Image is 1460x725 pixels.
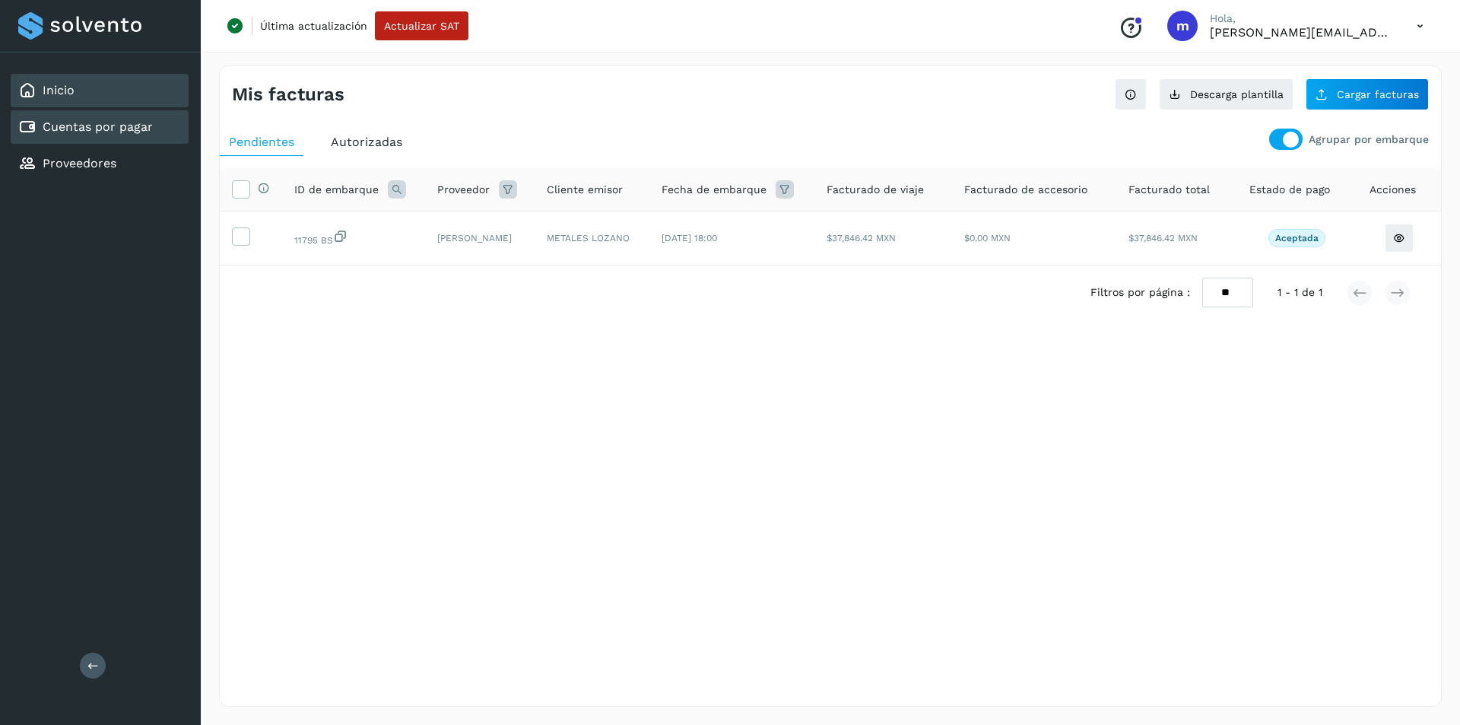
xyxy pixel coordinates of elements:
[1277,285,1322,300] span: 1 - 1 de 1
[827,233,896,243] span: $37,846.42 MXN
[662,182,766,198] span: Fecha de embarque
[1370,182,1416,198] span: Acciones
[964,182,1087,198] span: Facturado de accesorio
[384,21,459,31] span: Actualizar SAT
[1128,182,1210,198] span: Facturado total
[1249,182,1330,198] span: Estado de pago
[1128,233,1198,243] span: $37,846.42 MXN
[1210,25,1392,40] p: martha@metaleslozano.com.mx
[294,235,348,246] span: 026fffdb-0701-4385-9aaf-f28d4a213e0b
[1306,78,1429,110] button: Cargar facturas
[662,233,717,243] span: [DATE] 18:00
[964,233,1011,243] span: $0.00 MXN
[1159,78,1293,110] button: Descarga plantilla
[294,182,379,198] span: ID de embarque
[547,182,623,198] span: Cliente emisor
[1090,285,1190,300] span: Filtros por página :
[425,211,535,266] td: [PERSON_NAME]
[229,135,294,149] span: Pendientes
[1190,89,1284,100] span: Descarga plantilla
[43,83,75,97] a: Inicio
[1309,133,1429,146] p: Agrupar por embarque
[1337,89,1419,100] span: Cargar facturas
[43,156,116,170] a: Proveedores
[437,182,490,198] span: Proveedor
[331,135,402,149] span: Autorizadas
[535,211,649,266] td: METALES LOZANO
[232,84,344,106] h4: Mis facturas
[1210,12,1392,25] p: Hola,
[43,119,153,134] a: Cuentas por pagar
[11,74,189,107] div: Inicio
[827,182,924,198] span: Facturado de viaje
[375,11,468,40] button: Actualizar SAT
[11,147,189,180] div: Proveedores
[260,19,367,33] p: Última actualización
[11,110,189,144] div: Cuentas por pagar
[1275,233,1319,243] p: Aceptada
